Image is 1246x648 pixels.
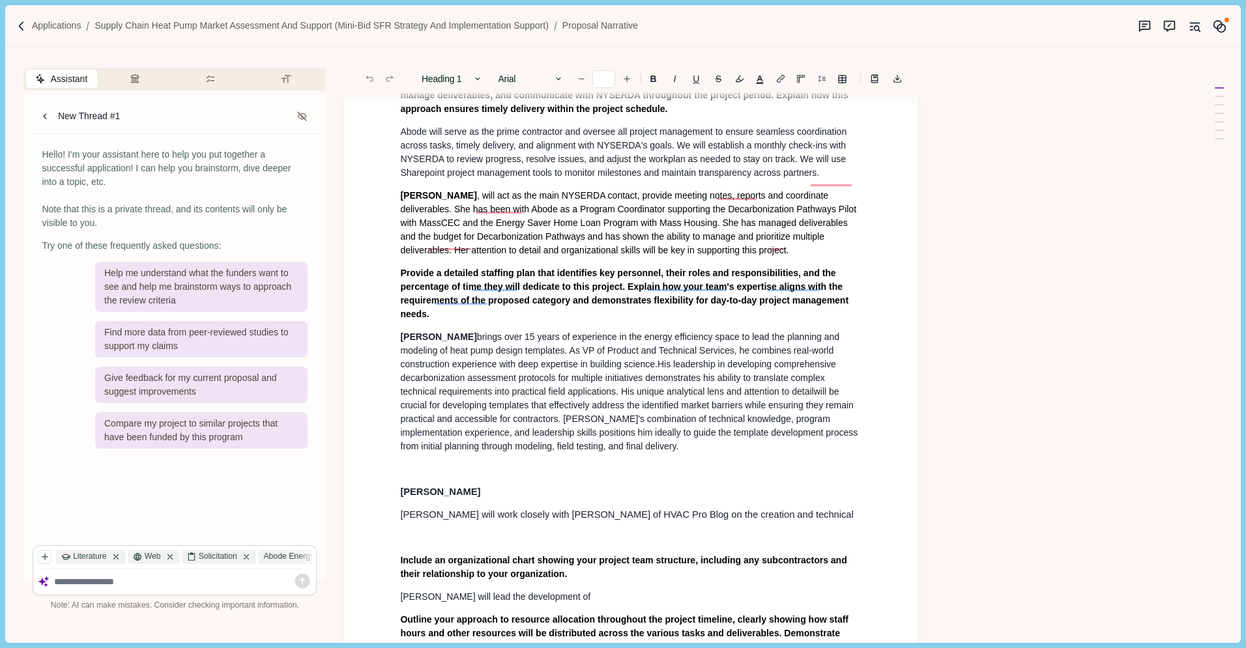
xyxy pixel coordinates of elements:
[618,70,636,88] button: Increase font size
[81,20,94,32] img: Forward slash icon
[95,321,308,358] div: Find more data from peer-reviewed studies to support my claims
[56,550,125,564] div: Literature
[693,74,699,83] u: U
[128,550,179,564] div: Web
[674,74,676,83] i: I
[572,70,590,88] button: Decrease font size
[400,190,476,201] span: [PERSON_NAME]
[400,331,476,342] span: [PERSON_NAME]
[562,19,638,33] a: Proposal Narrative
[833,70,851,88] button: Line height
[94,19,548,33] a: Supply Chain Heat Pump Market Assessment and Support (Mini-Bid SFR Strategy and Implementation Su...
[58,109,120,123] div: New Thread #1
[258,550,370,564] div: Abode Energy Ma....html
[813,70,831,88] button: Line height
[400,590,862,604] p: [PERSON_NAME] will lead the development of
[665,70,684,88] button: I
[95,412,308,449] div: Compare my project to similar projects that have been funded by this program
[95,262,308,312] div: Help me understand what the funders want to see and help me brainstorm ways to approach the revie...
[33,600,317,612] div: Note: AI can make mistakes. Consider checking important information.
[360,70,379,88] button: Undo
[400,359,838,397] span: His leadership in developing comprehensive decarbonization assessment protocols for multiple init...
[381,70,399,88] button: Redo
[708,70,728,88] button: S
[643,70,663,88] button: B
[400,555,849,579] span: Include an organizational chart showing your project team structure, including any subcontractors...
[50,72,87,86] span: Assistant
[549,20,562,32] img: Forward slash icon
[16,20,27,32] img: Forward slash icon
[400,509,853,520] span: [PERSON_NAME] will work closely with [PERSON_NAME] of HVAC Pro Blog on the creation and technical
[400,76,858,114] span: Describe your project management approach, including how you will organize your team, track progr...
[400,268,851,319] span: Provide a detailed staffing plan that identifies key personnel, their roles and responsibilities,...
[772,70,790,88] button: Line height
[686,70,706,88] button: U
[865,70,884,88] button: Line height
[415,70,489,88] button: Heading 1
[42,148,308,230] div: Hello! I'm your assistant here to help you put together a successful application! I can help you ...
[716,74,721,83] s: S
[95,367,308,403] div: Give feedback for my current proposal and suggest improvements
[621,386,814,397] span: His unique analytical lens and attention to detail
[400,190,859,255] span: , will act as the main NYSERDA contact, provide meeting notes, reports and coordinate deliverable...
[400,486,480,497] span: [PERSON_NAME]
[400,331,842,369] span: brings over 15 years of experience in the energy efficiency space to lead the planning and modeli...
[32,19,81,33] a: Applications
[491,70,570,88] button: Arial
[182,550,256,564] div: Solicitation
[400,126,849,178] span: Abode will serve as the prime contractor and oversee all project management to ensure seamless co...
[42,239,308,253] div: Try one of these frequently asked questions:
[792,70,810,88] button: Adjust margins
[888,70,906,88] button: Export to docx
[650,74,657,83] b: B
[400,330,862,453] p: will be crucial for developing templates that effectively address the identified market barriers ...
